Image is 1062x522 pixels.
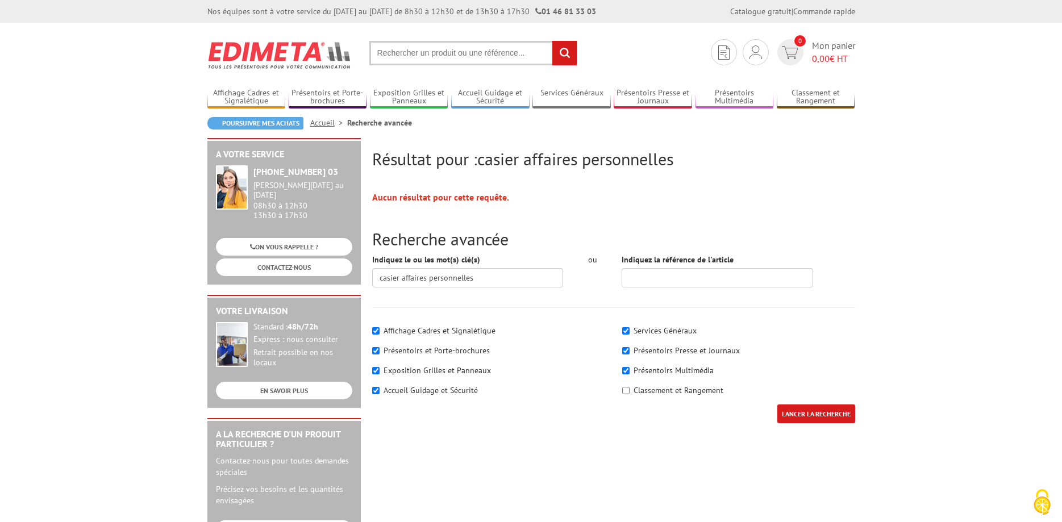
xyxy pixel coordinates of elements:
[634,365,714,375] label: Présentoirs Multimédia
[372,367,380,374] input: Exposition Grilles et Panneaux
[812,53,830,64] span: 0,00
[477,148,673,170] span: casier affaires personnelles
[216,483,352,506] p: Précisez vos besoins et les quantités envisagées
[384,345,490,356] label: Présentoirs et Porte-brochures
[370,88,448,107] a: Exposition Grilles et Panneaux
[253,181,352,200] div: [PERSON_NAME][DATE] au [DATE]
[288,321,318,332] strong: 48h/72h
[369,41,577,65] input: Rechercher un produit ou une référence...
[622,347,630,354] input: Présentoirs Presse et Journaux
[774,39,855,65] a: devis rapide 0 Mon panier 0,00€ HT
[216,165,248,210] img: widget-service.jpg
[207,34,352,76] img: Edimeta
[207,88,286,107] a: Affichage Cadres et Signalétique
[1022,483,1062,522] button: Cookies (fenêtre modale)
[1028,488,1056,516] img: Cookies (fenêtre modale)
[216,322,248,367] img: widget-livraison.jpg
[216,382,352,399] a: EN SAVOIR PLUS
[372,229,855,248] h2: Recherche avancée
[634,345,740,356] label: Présentoirs Presse et Journaux
[634,385,723,395] label: Classement et Rangement
[782,46,798,59] img: devis rapide
[216,429,352,449] h2: A la recherche d'un produit particulier ?
[216,455,352,478] p: Contactez-nous pour toutes demandes spéciales
[730,6,855,17] div: |
[216,306,352,316] h2: Votre livraison
[794,35,806,47] span: 0
[614,88,692,107] a: Présentoirs Presse et Journaux
[730,6,792,16] a: Catalogue gratuit
[384,385,478,395] label: Accueil Guidage et Sécurité
[622,367,630,374] input: Présentoirs Multimédia
[777,88,855,107] a: Classement et Rangement
[253,166,338,177] strong: [PHONE_NUMBER] 03
[372,254,480,265] label: Indiquez le ou les mot(s) clé(s)
[253,322,352,332] div: Standard :
[253,348,352,368] div: Retrait possible en nos locaux
[695,88,774,107] a: Présentoirs Multimédia
[384,325,495,336] label: Affichage Cadres et Signalétique
[622,254,734,265] label: Indiquez la référence de l'article
[812,52,855,65] span: € HT
[372,149,855,168] h2: Résultat pour :
[622,387,630,394] input: Classement et Rangement
[634,325,697,336] label: Services Généraux
[451,88,530,107] a: Accueil Guidage et Sécurité
[253,335,352,345] div: Express : nous consulter
[622,327,630,335] input: Services Généraux
[310,118,347,128] a: Accueil
[207,6,596,17] div: Nos équipes sont à votre service du [DATE] au [DATE] de 8h30 à 12h30 et de 13h30 à 17h30
[253,181,352,220] div: 08h30 à 12h30 13h30 à 17h30
[216,149,352,160] h2: A votre service
[535,6,596,16] strong: 01 46 81 33 03
[372,191,509,203] strong: Aucun résultat pour cette requête.
[372,387,380,394] input: Accueil Guidage et Sécurité
[777,404,855,423] input: LANCER LA RECHERCHE
[749,45,762,59] img: devis rapide
[347,117,412,128] li: Recherche avancée
[552,41,577,65] input: rechercher
[718,45,730,60] img: devis rapide
[793,6,855,16] a: Commande rapide
[372,347,380,354] input: Présentoirs et Porte-brochures
[812,39,855,65] span: Mon panier
[372,327,380,335] input: Affichage Cadres et Signalétique
[580,254,605,265] div: ou
[289,88,367,107] a: Présentoirs et Porte-brochures
[216,258,352,276] a: CONTACTEZ-NOUS
[384,365,491,375] label: Exposition Grilles et Panneaux
[532,88,611,107] a: Services Généraux
[216,238,352,256] a: ON VOUS RAPPELLE ?
[207,117,303,130] a: Poursuivre mes achats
